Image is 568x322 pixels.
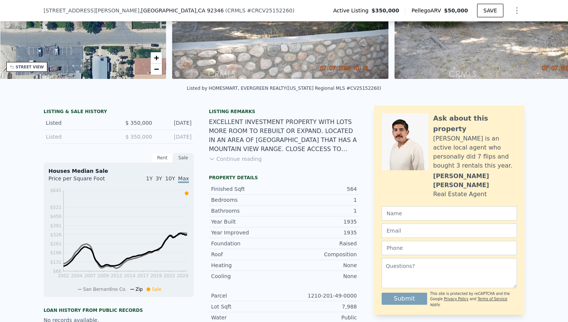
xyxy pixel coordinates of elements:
div: Ask about this property [433,113,517,134]
div: Water [211,314,284,321]
div: Listed [46,133,113,141]
tspan: $196 [50,250,62,255]
span: $350,000 [372,7,399,14]
span: , CA 92346 [196,8,224,14]
div: Lot Sqft [211,303,284,310]
tspan: $66 [53,269,62,274]
div: ( ) [225,7,295,14]
div: Listed [46,119,113,127]
tspan: 2007 [84,273,96,278]
tspan: 2014 [124,273,136,278]
div: Price per Square Foot [48,175,119,187]
tspan: $641 [50,188,62,193]
div: Composition [284,251,357,258]
span: CRMLS [227,8,245,14]
tspan: 2009 [97,273,109,278]
span: Max [178,175,189,183]
div: Year Improved [211,229,284,236]
span: Zip [136,287,143,292]
div: None [284,262,357,269]
span: , [GEOGRAPHIC_DATA] [139,7,224,14]
a: Privacy Policy [444,297,468,301]
a: Zoom out [151,63,162,75]
div: Parcel [211,292,284,299]
div: [PERSON_NAME] [PERSON_NAME] [433,172,517,190]
div: EXCELLENT INVESTMENT PROPERTY WITH LOTS MORE ROOM TO REBUILT OR EXPAND. LOCATED IN AN AREA OF [GE... [209,118,359,154]
tspan: $391 [50,223,62,228]
div: Property details [209,175,359,181]
tspan: 2017 [137,273,149,278]
div: Cooling [211,272,284,280]
div: Finished Sqft [211,185,284,193]
tspan: 2002 [58,273,69,278]
button: SAVE [477,4,503,17]
tspan: 2024 [177,273,189,278]
div: Sale [173,153,194,163]
a: Zoom in [151,52,162,63]
div: 7,988 [284,303,357,310]
div: Bedrooms [211,196,284,204]
div: Year Built [211,218,284,225]
div: [DATE] [158,133,192,141]
span: $50,000 [444,8,468,14]
span: # CRCV25152260 [247,8,292,14]
div: None [284,272,357,280]
input: Name [382,206,517,221]
tspan: 2022 [164,273,175,278]
tspan: 2004 [71,273,83,278]
div: LISTING & SALE HISTORY [44,109,194,116]
span: − [154,64,159,74]
tspan: $456 [50,214,62,219]
div: This site is protected by reCAPTCHA and the Google and apply. [430,291,517,307]
a: Terms of Service [477,297,507,301]
span: + [154,53,159,62]
tspan: $326 [50,232,62,237]
tspan: $261 [50,241,62,246]
div: 1935 [284,218,357,225]
span: Pellego ARV [411,7,444,14]
div: Heating [211,262,284,269]
div: Foundation [211,240,284,247]
tspan: 2019 [150,273,162,278]
div: 1935 [284,229,357,236]
div: Roof [211,251,284,258]
span: 1Y [146,175,153,181]
div: 1 [284,207,357,215]
span: 3Y [156,175,162,181]
button: Submit [382,293,427,305]
div: Listing remarks [209,109,359,115]
div: Houses Median Sale [48,167,189,175]
div: Public [284,314,357,321]
span: $ 350,000 [125,120,152,126]
div: Bathrooms [211,207,284,215]
div: [DATE] [158,119,192,127]
span: $ 350,000 [125,134,152,140]
div: Real Estate Agent [433,190,487,199]
span: Sale [152,287,162,292]
div: [PERSON_NAME] is an active local agent who personally did 7 flips and bought 3 rentals this year. [433,134,517,170]
button: Continue reading [209,155,262,163]
div: Rent [152,153,173,163]
div: Raised [284,240,357,247]
div: STREET VIEW [16,64,44,70]
tspan: 2012 [111,273,122,278]
tspan: $521 [50,205,62,210]
input: Phone [382,241,517,255]
span: Active Listing [333,7,372,14]
span: 10Y [165,175,175,181]
div: Loan history from public records [44,307,194,313]
span: San Bernardino Co. [83,287,126,292]
tspan: $131 [50,260,62,265]
button: Show Options [509,3,524,18]
input: Email [382,224,517,238]
div: 1 [284,196,357,204]
div: Listed by HOMESMART, EVERGREEN REALTY ([US_STATE] Regional MLS #CV25152260) [187,86,381,91]
div: 564 [284,185,357,193]
span: [STREET_ADDRESS][PERSON_NAME] [44,7,139,14]
div: 1210-201-49-0000 [284,292,357,299]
